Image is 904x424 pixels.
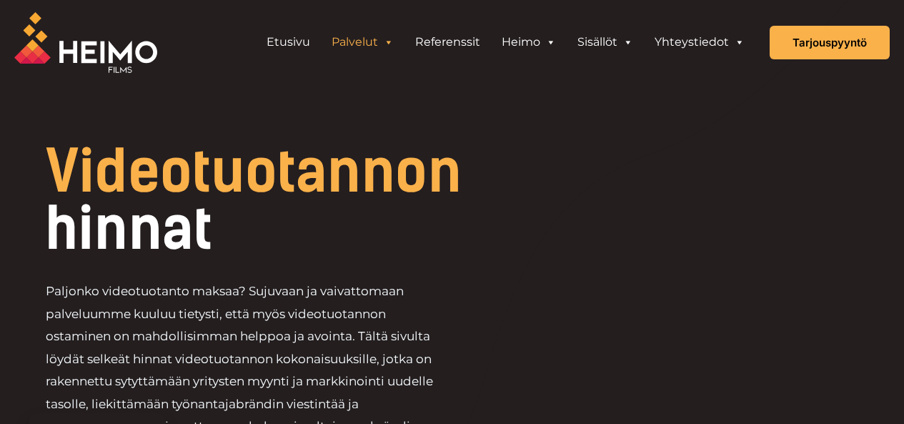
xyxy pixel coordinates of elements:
[46,137,462,206] span: Videotuotannon
[46,143,537,257] h1: hinnat
[567,28,644,56] a: Sisällöt
[644,28,755,56] a: Yhteystiedot
[249,28,763,56] aside: Header Widget 1
[14,12,157,73] img: Heimo Filmsin logo
[404,28,491,56] a: Referenssit
[321,28,404,56] a: Palvelut
[770,26,890,59] a: Tarjouspyyntö
[491,28,567,56] a: Heimo
[256,28,321,56] a: Etusivu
